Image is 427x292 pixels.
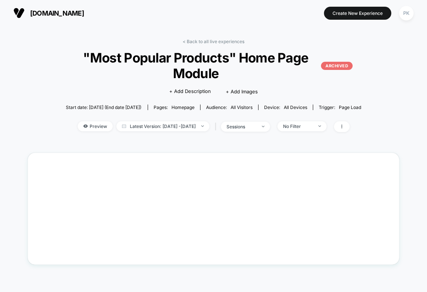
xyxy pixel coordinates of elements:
button: PK [397,6,416,21]
span: Device: [258,105,313,110]
span: all devices [284,105,307,110]
p: ARCHIVED [321,62,353,70]
img: end [262,126,264,127]
div: Trigger: [319,105,361,110]
span: "Most Popular Products" Home Page Module [74,50,353,81]
div: Audience: [206,105,253,110]
a: < Back to all live experiences [183,39,244,44]
img: end [201,125,204,127]
span: All Visitors [231,105,253,110]
button: [DOMAIN_NAME] [11,7,86,19]
span: Latest Version: [DATE] - [DATE] [116,121,209,131]
span: Page Load [339,105,361,110]
div: No Filter [283,123,313,129]
img: Visually logo [13,7,25,19]
span: Start date: [DATE] (End date [DATE]) [66,105,141,110]
div: PK [399,6,414,20]
span: + Add Description [169,88,211,95]
img: calendar [122,124,126,128]
span: homepage [171,105,195,110]
img: end [318,125,321,127]
span: | [213,121,221,132]
div: sessions [227,124,256,129]
button: Create New Experience [324,7,391,20]
span: Preview [78,121,113,131]
span: [DOMAIN_NAME] [30,9,84,17]
div: Pages: [154,105,195,110]
span: + Add Images [226,89,258,94]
